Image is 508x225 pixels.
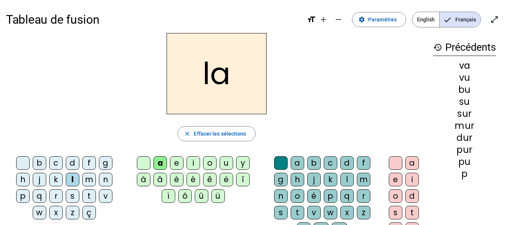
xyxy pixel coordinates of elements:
div: v [307,206,321,219]
div: è [170,173,183,186]
div: q [340,189,354,203]
div: d [66,156,79,170]
div: w [33,206,46,219]
button: Entrer en plein écran [487,12,502,27]
div: pur [433,145,496,154]
div: y [236,156,250,170]
mat-icon: remove [334,15,343,24]
div: s [389,206,402,219]
div: q [33,189,46,203]
div: w [324,206,337,219]
div: é [187,173,200,186]
div: k [324,173,337,186]
div: g [274,173,288,186]
div: l [66,173,79,186]
div: x [49,206,63,219]
div: vu [433,73,496,82]
div: b [307,156,321,170]
h2: la [167,33,267,114]
div: h [291,173,304,186]
div: û [195,189,208,203]
div: b [33,156,46,170]
div: c [49,156,63,170]
div: a [291,156,304,170]
div: bu [433,85,496,94]
div: f [357,156,370,170]
div: o [203,156,217,170]
div: d [340,156,354,170]
button: Paramètres [352,12,406,27]
div: é [307,189,321,203]
div: pu [433,157,496,166]
div: a [153,156,167,170]
div: z [357,206,370,219]
div: t [405,206,419,219]
div: sur [433,109,496,118]
div: dur [433,133,496,142]
div: s [66,189,79,203]
mat-icon: format_size [307,15,316,24]
div: o [291,189,304,203]
div: e [170,156,183,170]
div: â [153,173,167,186]
div: mur [433,121,496,130]
div: n [99,173,112,186]
div: n [274,189,288,203]
div: m [82,173,96,186]
div: su [433,97,496,106]
div: t [291,206,304,219]
div: a [405,156,419,170]
div: ï [162,189,175,203]
div: z [66,206,79,219]
div: k [49,173,63,186]
mat-button-toggle-group: Language selection [412,12,481,27]
div: va [433,61,496,70]
div: d [405,189,419,203]
div: î [236,173,250,186]
span: Français [440,12,481,27]
div: p [16,189,30,203]
button: Diminuer la taille de la police [331,12,346,27]
div: ô [178,189,192,203]
button: Augmenter la taille de la police [316,12,331,27]
mat-icon: settings [358,16,365,23]
div: f [82,156,96,170]
div: g [99,156,112,170]
div: p [324,189,337,203]
div: à [137,173,150,186]
div: r [49,189,63,203]
div: p [433,169,496,178]
div: m [357,173,370,186]
div: u [220,156,233,170]
button: Effacer les sélections [177,126,255,141]
div: j [33,173,46,186]
div: ç [82,206,96,219]
h1: Tableau de fusion [6,8,301,32]
div: e [389,173,402,186]
div: h [16,173,30,186]
div: s [274,206,288,219]
div: c [324,156,337,170]
mat-icon: open_in_full [490,15,499,24]
div: t [82,189,96,203]
span: Effacer les sélections [194,129,246,138]
div: ë [220,173,233,186]
mat-icon: history [433,43,442,52]
div: ü [211,189,225,203]
h3: Précédents [433,39,496,56]
div: v [99,189,112,203]
span: English [412,12,439,27]
div: l [340,173,354,186]
div: r [357,189,370,203]
div: j [307,173,321,186]
div: ê [203,173,217,186]
span: Paramètres [368,15,397,24]
div: i [405,173,419,186]
div: x [340,206,354,219]
mat-icon: close [184,130,191,137]
div: i [187,156,200,170]
mat-icon: add [319,15,328,24]
div: o [389,189,402,203]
